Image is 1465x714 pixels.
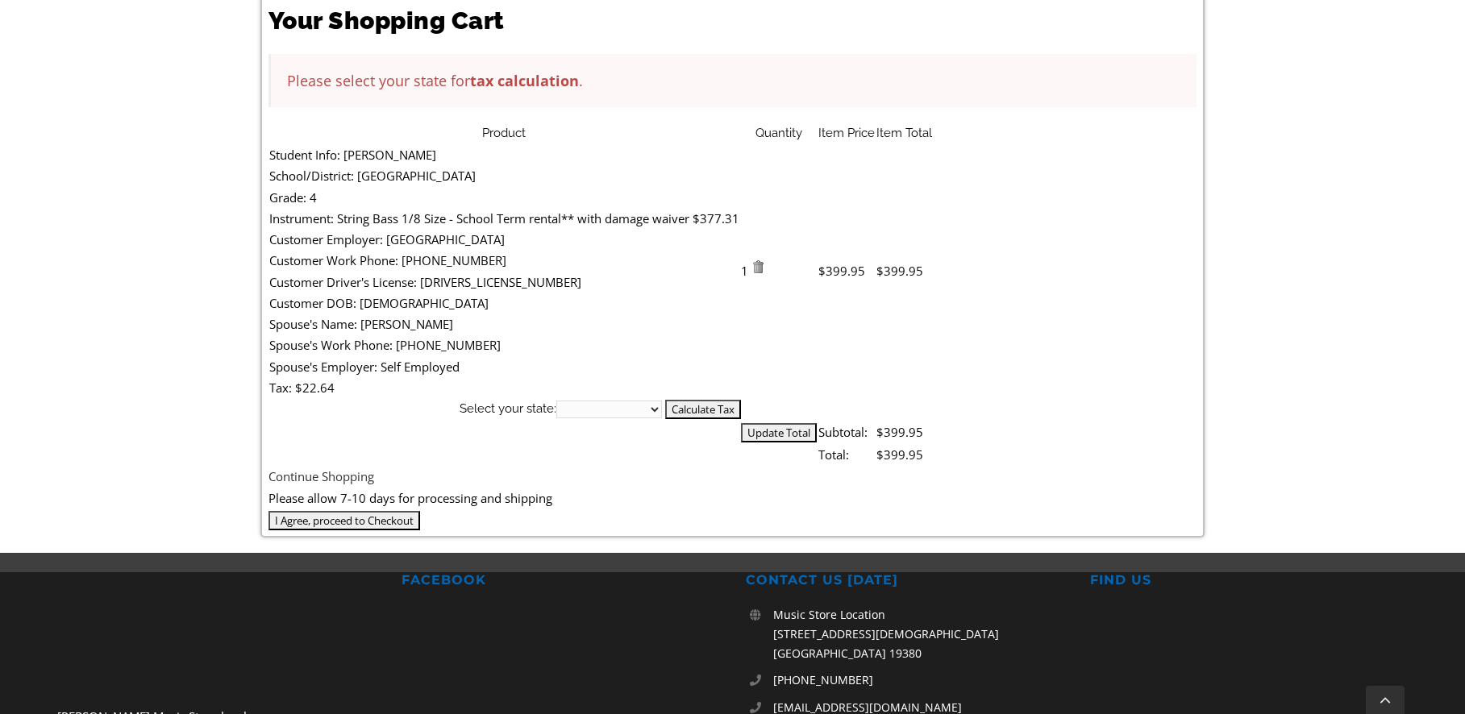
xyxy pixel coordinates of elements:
th: Select your state: [268,399,933,420]
th: Item Price [818,123,876,143]
th: Quantity [740,123,818,143]
h2: CONTACT US [DATE] [746,572,1063,589]
a: Remove item from cart [751,263,764,279]
strong: tax calculation [470,71,579,90]
input: Calculate Tax [665,400,741,419]
select: State billing address [556,401,662,418]
p: Music Store Location [STREET_ADDRESS][DEMOGRAPHIC_DATA] [GEOGRAPHIC_DATA] 19380 [773,605,1063,662]
input: Update Total [741,423,817,442]
td: Student Info: [PERSON_NAME] School/District: [GEOGRAPHIC_DATA] Grade: 4 Instrument: String Bass 1... [268,143,740,399]
th: Item Total [876,123,933,143]
a: Continue Shopping [268,468,374,484]
img: footer-logo [57,572,311,687]
div: Please allow 7-10 days for processing and shipping [268,488,1197,509]
a: [PHONE_NUMBER] [773,670,1063,690]
div: Please select your state for . [268,54,1197,107]
td: $399.95 [876,420,933,443]
img: Remove Item [751,260,764,273]
td: Subtotal: [818,420,876,443]
td: $399.95 [876,143,933,399]
td: $399.95 [876,443,933,466]
th: Product [268,123,740,143]
h2: FACEBOOK [402,572,719,589]
td: Total: [818,443,876,466]
h2: FIND US [1090,572,1408,589]
input: I Agree, proceed to Checkout [268,511,420,530]
span: 1 [741,263,748,279]
h1: Your Shopping Cart [268,4,1197,38]
td: $399.95 [818,143,876,399]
